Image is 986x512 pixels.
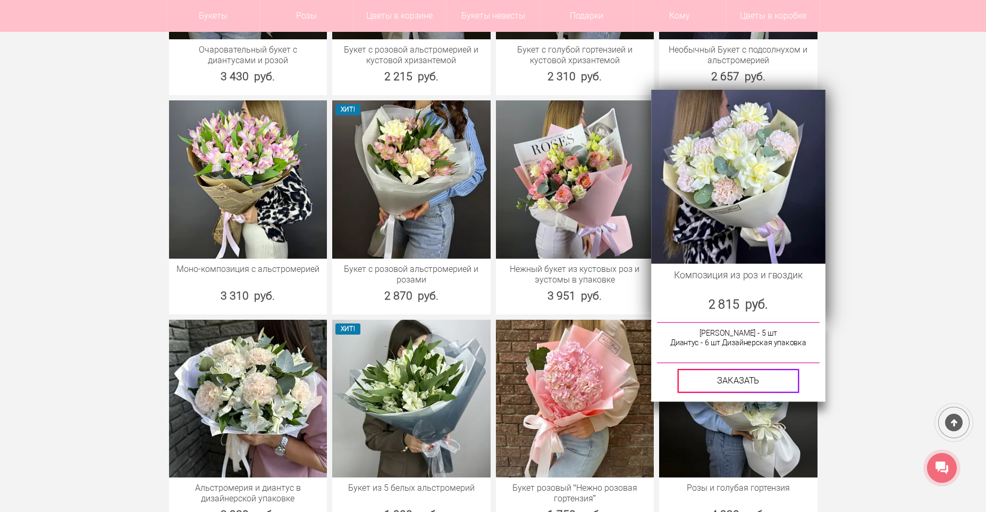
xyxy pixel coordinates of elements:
a: Букет розовый “Нежно розовая гортензия” [501,483,649,504]
div: 3 310 руб. [169,288,327,304]
a: Нежный букет из кустовых роз и эустомы в упаковке [501,264,649,285]
img: Букет с розовой альстромерией и розами [332,100,491,259]
img: Букет из 5 белых альстромерий [332,320,491,478]
div: 2 215 руб. [332,69,491,84]
span: ХИТ! [335,104,360,115]
a: Букет с голубой гортензией и кустовой хризантемой [501,45,649,66]
img: Моно-композиция с альстромерией [169,100,327,259]
a: Моно-композиция с альстромерией [174,264,322,275]
a: Композиция из роз и гвоздик [657,269,819,281]
div: [PERSON_NAME] - 5 шт Диантус - 6 шт Дизайнерская упаковка [657,322,820,363]
div: 2 310 руб. [496,69,654,84]
img: Нежный букет из кустовых роз и эустомы в упаковке [496,100,654,259]
a: Альстромерия и диантус в дизайнерской упаковке [174,483,322,504]
a: Букет с розовой альстромерией и розами [338,264,485,285]
div: 2 657 руб. [659,69,818,84]
span: ХИТ! [335,323,360,335]
a: Розы и голубая гортензия [664,483,812,493]
a: Букет с розовой альстромерией и кустовой хризантемой [338,45,485,66]
img: Композиция из роз и гвоздик [651,90,825,263]
div: 3 951 руб. [496,288,654,304]
img: Букет розовый “Нежно розовая гортензия” [496,320,654,478]
div: 2 870 руб. [332,288,491,304]
a: Необычный Букет с подсолнухом и альстромерией [664,45,812,66]
a: Букет из 5 белых альстромерий [338,483,485,493]
a: Очаровательный букет с диантусами и розой [174,45,322,66]
div: 2 815 руб. [651,296,825,313]
img: Альстромерия и диантус в дизайнерской упаковке [169,320,327,478]
div: 3 430 руб. [169,69,327,84]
